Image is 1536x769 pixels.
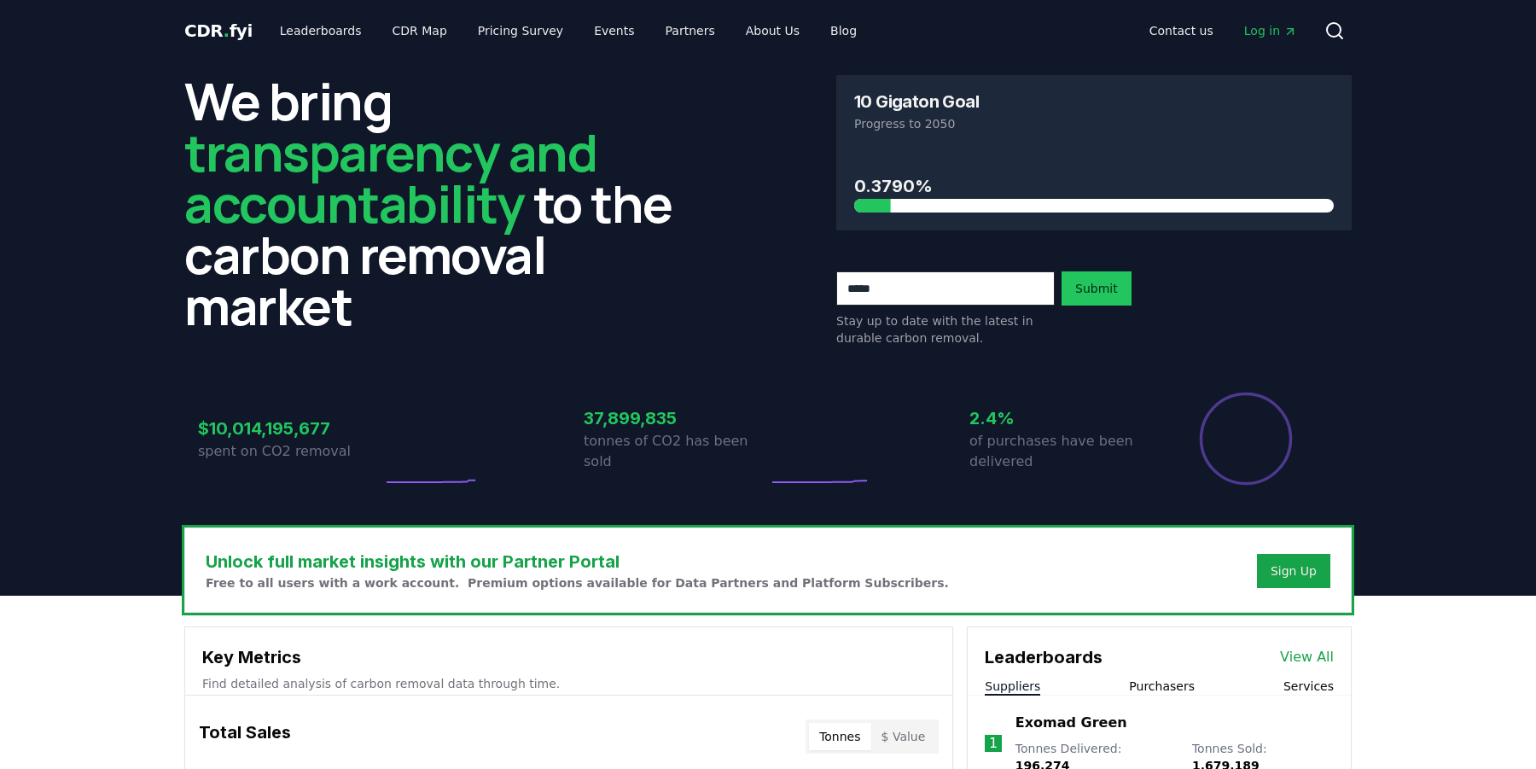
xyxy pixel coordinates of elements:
[584,405,768,431] h3: 37,899,835
[809,723,870,750] button: Tonnes
[1280,647,1334,667] a: View All
[580,15,648,46] a: Events
[198,441,382,462] p: spent on CO2 removal
[379,15,461,46] a: CDR Map
[969,431,1154,472] p: of purchases have been delivered
[1198,391,1294,486] div: Percentage of sales delivered
[202,675,935,692] p: Find detailed analysis of carbon removal data through time.
[224,20,230,41] span: .
[854,93,979,110] h3: 10 Gigaton Goal
[1129,678,1195,695] button: Purchasers
[184,19,253,43] a: CDR.fyi
[732,15,813,46] a: About Us
[266,15,375,46] a: Leaderboards
[1283,678,1334,695] button: Services
[184,20,253,41] span: CDR fyi
[989,733,998,754] p: 1
[184,75,700,331] h2: We bring to the carbon removal market
[854,115,1334,132] p: Progress to 2050
[198,416,382,441] h3: $10,014,195,677
[1015,713,1127,733] a: Exomad Green
[266,15,870,46] nav: Main
[836,312,1055,347] p: Stay up to date with the latest in durable carbon removal.
[1257,554,1330,588] button: Sign Up
[871,723,936,750] button: $ Value
[985,678,1040,695] button: Suppliers
[1244,22,1297,39] span: Log in
[854,173,1334,199] h3: 0.3790%
[1231,15,1311,46] a: Log in
[199,719,291,754] h3: Total Sales
[202,644,935,670] h3: Key Metrics
[969,405,1154,431] h3: 2.4%
[184,117,596,238] span: transparency and accountability
[206,549,949,574] h3: Unlock full market insights with our Partner Portal
[464,15,577,46] a: Pricing Survey
[985,644,1103,670] h3: Leaderboards
[1136,15,1311,46] nav: Main
[1062,271,1132,306] button: Submit
[206,574,949,591] p: Free to all users with a work account. Premium options available for Data Partners and Platform S...
[652,15,729,46] a: Partners
[1136,15,1227,46] a: Contact us
[1271,562,1317,580] a: Sign Up
[584,431,768,472] p: tonnes of CO2 has been sold
[817,15,870,46] a: Blog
